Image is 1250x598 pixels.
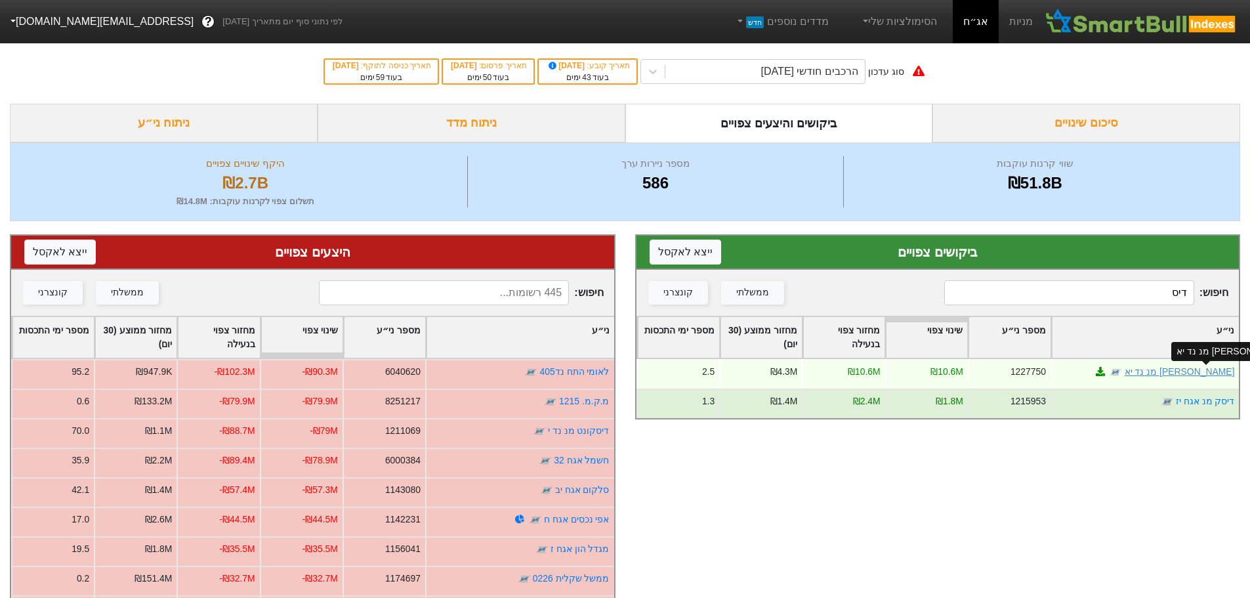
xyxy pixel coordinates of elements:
div: ניתוח ני״ע [10,104,318,142]
img: tase link [544,395,557,408]
div: ₪1.4M [145,483,173,497]
div: ₪2.7B [27,171,464,195]
img: tase link [539,454,552,467]
span: 59 [376,73,385,82]
input: 141 רשומות... [944,280,1194,305]
div: -₪79.9M [219,395,255,408]
div: 2.5 [701,365,714,379]
div: 1143080 [385,483,421,497]
div: 0.2 [77,572,89,586]
div: ₪4.3M [770,365,797,379]
div: 70.0 [72,424,89,438]
div: Toggle SortBy [427,317,614,358]
div: בעוד ימים [545,72,630,83]
span: חדש [746,16,764,28]
div: ₪1.8M [935,395,963,408]
span: ? [205,13,212,31]
div: ₪10.6M [930,365,963,379]
a: הסימולציות שלי [855,9,943,35]
div: -₪35.5M [219,542,255,556]
div: תאריך פרסום : [449,60,527,72]
div: ₪133.2M [135,395,172,408]
div: ₪1.8M [145,542,173,556]
img: tase link [1109,366,1122,379]
div: Toggle SortBy [95,317,177,358]
div: ניתוח מדד [318,104,625,142]
div: -₪79.9M [302,395,338,408]
div: 42.1 [72,483,89,497]
div: -₪90.3M [302,365,338,379]
div: -₪102.3M [215,365,255,379]
div: ממשלתי [736,286,769,300]
div: תשלום צפוי לקרנות עוקבות : ₪14.8M [27,195,464,208]
div: Toggle SortBy [803,317,885,358]
a: אפי נכסים אגח ח [544,514,610,524]
div: -₪57.4M [219,483,255,497]
div: הרכבים חודשי [DATE] [761,64,858,79]
div: בעוד ימים [449,72,527,83]
div: היקף שינויים צפויים [27,156,464,171]
span: חיפוש : [944,280,1228,305]
div: -₪88.7M [219,424,255,438]
div: -₪79M [310,424,338,438]
div: 35.9 [72,454,89,467]
img: tase link [1160,395,1173,408]
div: Toggle SortBy [720,317,802,358]
div: -₪35.5M [302,542,338,556]
div: ₪2.2M [145,454,173,467]
div: 95.2 [72,365,89,379]
img: tase link [529,513,542,526]
div: Toggle SortBy [1052,317,1239,358]
div: ₪1.4M [770,395,797,408]
div: Toggle SortBy [178,317,259,358]
span: 43 [582,73,591,82]
div: 1227750 [1010,365,1045,379]
div: -₪44.5M [219,513,255,526]
div: ₪151.4M [135,572,172,586]
div: 1142231 [385,513,421,526]
div: -₪78.9M [302,454,338,467]
div: תאריך כניסה לתוקף : [331,60,431,72]
div: Toggle SortBy [969,317,1050,358]
span: 50 [483,73,491,82]
div: ₪947.9K [136,365,172,379]
div: תאריך קובע : [545,60,630,72]
input: 445 רשומות... [319,280,569,305]
button: ממשלתי [721,281,784,305]
a: מגדל הון אגח ז [551,544,610,554]
button: ייצא לאקסל [24,240,96,265]
span: חיפוש : [319,280,603,305]
div: Toggle SortBy [886,317,967,358]
div: 17.0 [72,513,89,526]
div: 1174697 [385,572,421,586]
div: היצעים צפויים [24,242,601,262]
div: -₪89.4M [219,454,255,467]
a: מדדים נוספיםחדש [730,9,834,35]
div: Toggle SortBy [261,317,343,358]
a: מ.ק.מ. 1215 [559,396,609,406]
img: tase link [518,572,531,586]
div: ₪1.1M [145,424,173,438]
div: מספר ניירות ערך [471,156,839,171]
div: קונצרני [663,286,693,300]
a: לאומי התח נד405 [540,366,610,377]
div: ממשלתי [111,286,144,300]
div: -₪57.3M [302,483,338,497]
button: קונצרני [23,281,83,305]
img: SmartBull [1043,9,1240,35]
div: Toggle SortBy [344,317,425,358]
div: -₪32.7M [219,572,255,586]
a: חשמל אגח 32 [554,455,609,465]
div: סוג עדכון [868,65,904,79]
img: tase link [533,425,546,438]
span: [DATE] [333,61,361,70]
div: 0.6 [77,395,89,408]
div: 1215953 [1010,395,1045,408]
div: Toggle SortBy [12,317,94,358]
div: 1.3 [701,395,714,408]
div: בעוד ימים [331,72,431,83]
div: 586 [471,171,839,195]
div: 8251217 [385,395,421,408]
button: ממשלתי [96,281,159,305]
a: דיסקונט מנ נד י [548,425,610,436]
